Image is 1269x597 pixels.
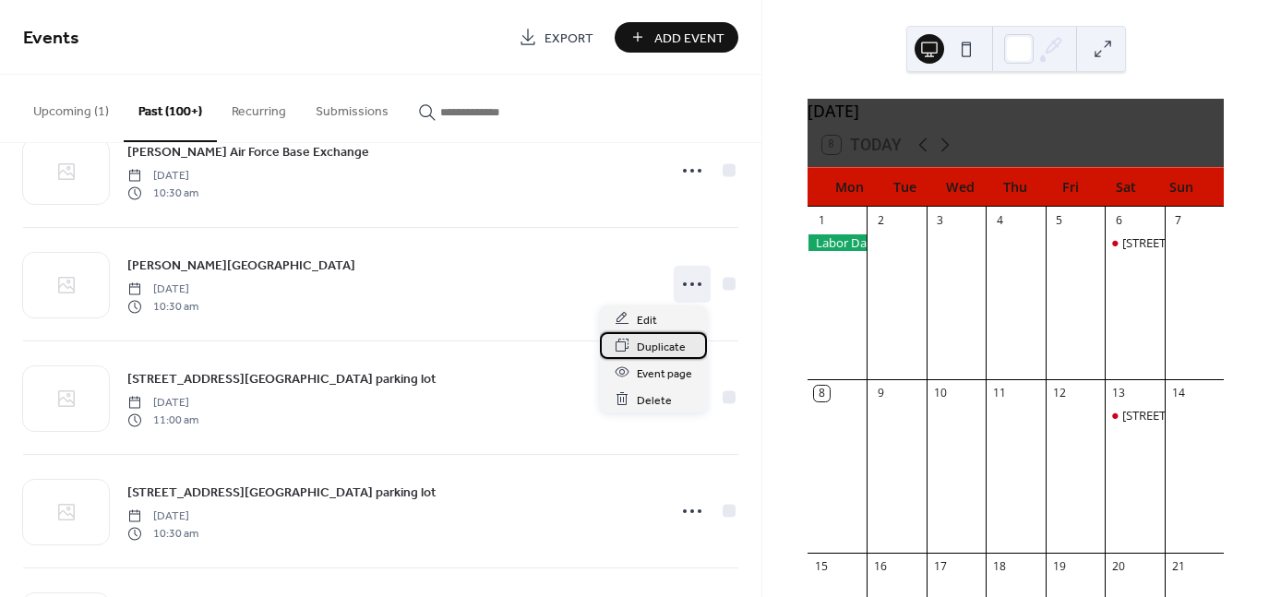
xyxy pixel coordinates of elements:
span: Add Event [654,29,724,48]
div: 4 [992,212,1008,228]
div: 19 [1051,558,1067,574]
div: 18 [992,558,1008,574]
div: 6 [1111,212,1127,228]
button: Add Event [615,22,738,53]
a: Export [505,22,607,53]
div: Mon [822,168,878,206]
div: 5 [1051,212,1067,228]
div: 6464 North Decatur Blvd Wal Mart parking lot [1105,234,1164,251]
div: 8 [814,386,830,401]
span: [DATE] [127,281,198,298]
div: 9 [873,386,889,401]
span: 11:00 am [127,412,198,428]
div: [DATE] [808,99,1224,123]
div: 6464 North Decatur Blvd Wal Mart parking lot [1105,407,1164,424]
span: [DATE] [127,508,198,525]
a: [PERSON_NAME][GEOGRAPHIC_DATA] [127,255,355,276]
div: Labor Day [808,234,867,251]
a: [STREET_ADDRESS][GEOGRAPHIC_DATA] parking lot [127,482,437,503]
div: 12 [1051,386,1067,401]
span: Events [23,20,79,56]
span: 10:30 am [127,298,198,315]
div: 10 [932,386,948,401]
button: Past (100+) [124,75,217,142]
span: Export [545,29,593,48]
span: [DATE] [127,168,198,185]
span: 10:30 am [127,185,198,201]
div: Sat [1098,168,1154,206]
span: Duplicate [637,337,686,356]
span: Edit [637,310,657,329]
button: Recurring [217,75,301,140]
span: [PERSON_NAME] Air Force Base Exchange [127,143,369,162]
button: Upcoming (1) [18,75,124,140]
span: [STREET_ADDRESS][GEOGRAPHIC_DATA] parking lot [127,370,437,389]
div: 13 [1111,386,1127,401]
div: 15 [814,558,830,574]
div: Tue [878,168,933,206]
div: 17 [932,558,948,574]
div: 21 [1170,558,1186,574]
span: Delete [637,390,672,410]
span: [STREET_ADDRESS][GEOGRAPHIC_DATA] parking lot [127,484,437,503]
div: 16 [873,558,889,574]
div: 14 [1170,386,1186,401]
a: [PERSON_NAME] Air Force Base Exchange [127,141,369,162]
div: Sun [1154,168,1209,206]
div: 7 [1170,212,1186,228]
div: Fri [1043,168,1098,206]
div: 2 [873,212,889,228]
div: Wed [933,168,988,206]
div: 3 [932,212,948,228]
div: 11 [992,386,1008,401]
div: 20 [1111,558,1127,574]
div: 1 [814,212,830,228]
span: Event page [637,364,692,383]
a: [STREET_ADDRESS][GEOGRAPHIC_DATA] parking lot [127,368,437,389]
span: 10:30 am [127,525,198,542]
span: [DATE] [127,395,198,412]
span: [PERSON_NAME][GEOGRAPHIC_DATA] [127,257,355,276]
div: Thu [988,168,1044,206]
button: Submissions [301,75,403,140]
